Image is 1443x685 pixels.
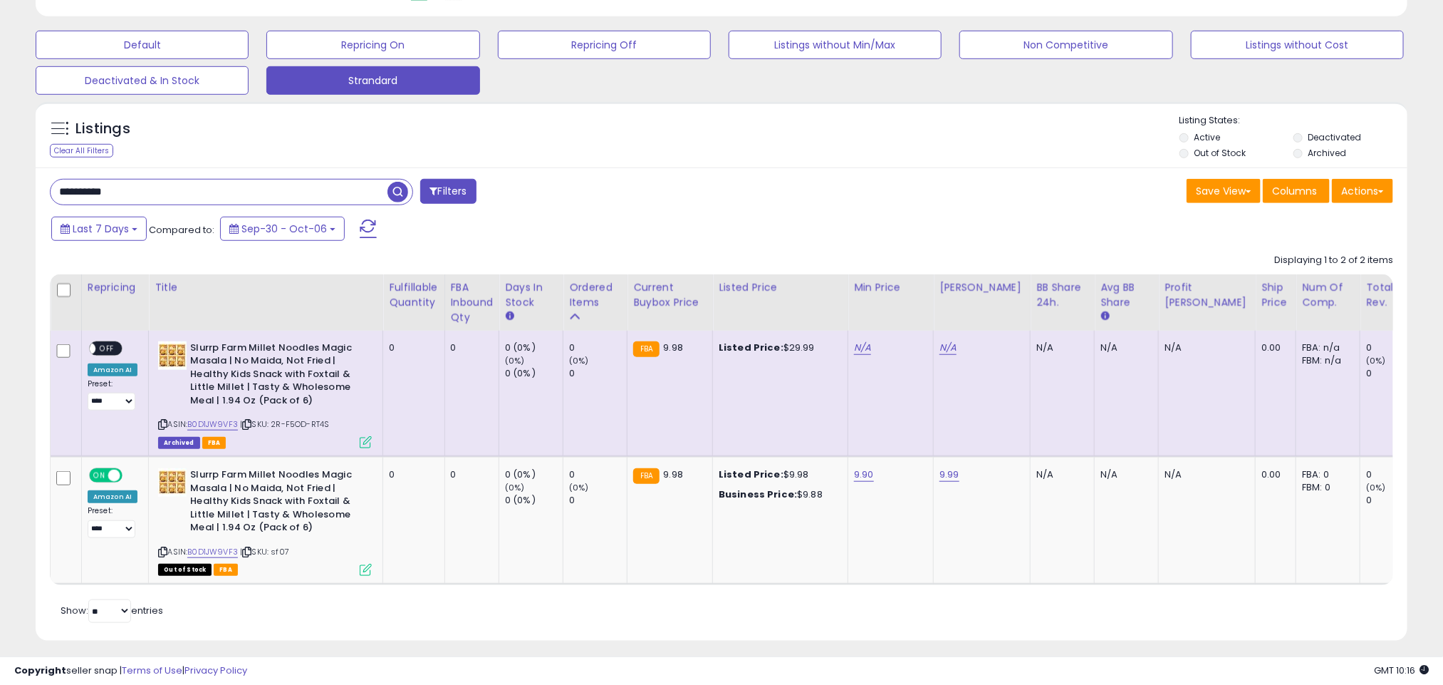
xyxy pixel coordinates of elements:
[505,355,525,366] small: (0%)
[1263,179,1330,203] button: Columns
[1332,179,1393,203] button: Actions
[569,468,627,481] div: 0
[190,341,363,411] b: Slurrp Farm Millet Noodles Magic Masala | No Maida, Not Fried | Healthy Kids Snack with Foxtail &...
[158,564,212,576] span: All listings that are currently out of stock and unavailable for purchase on Amazon
[202,437,226,449] span: FBA
[88,379,137,411] div: Preset:
[36,66,249,95] button: Deactivated & In Stock
[1261,468,1285,481] div: 0.00
[88,506,137,537] div: Preset:
[1366,494,1424,507] div: 0
[1308,131,1361,143] label: Deactivated
[61,604,163,617] span: Show: entries
[1194,131,1221,143] label: Active
[451,468,489,481] div: 0
[1191,31,1404,59] button: Listings without Cost
[50,144,113,158] div: Clear All Filters
[633,280,707,310] div: Current Buybox Price
[122,664,182,677] a: Terms of Use
[1100,310,1109,323] small: Avg BB Share.
[1165,341,1244,354] div: N/A
[1366,341,1424,354] div: 0
[719,488,837,501] div: $9.88
[505,482,525,493] small: (0%)
[1036,341,1083,354] div: N/A
[719,488,797,501] b: Business Price:
[569,355,589,366] small: (0%)
[184,664,247,677] a: Privacy Policy
[505,367,563,380] div: 0 (0%)
[1187,179,1261,203] button: Save View
[854,280,927,295] div: Min Price
[569,494,627,507] div: 0
[240,546,289,557] span: | SKU: sf07
[88,490,137,503] div: Amazon AI
[505,494,563,507] div: 0 (0%)
[1366,280,1418,310] div: Total Rev.
[1374,664,1429,677] span: 2025-10-14 10:16 GMT
[939,341,957,355] a: N/A
[266,31,479,59] button: Repricing On
[729,31,942,59] button: Listings without Min/Max
[663,341,683,354] span: 9.98
[158,341,187,370] img: 51nL1UNOnJL._SL40_.jpg
[569,482,589,493] small: (0%)
[1366,468,1424,481] div: 0
[451,341,489,354] div: 0
[75,119,130,139] h5: Listings
[719,468,837,481] div: $9.98
[14,664,66,677] strong: Copyright
[633,341,660,357] small: FBA
[1308,147,1346,159] label: Archived
[719,341,837,354] div: $29.99
[719,341,783,354] b: Listed Price:
[1302,481,1349,494] div: FBM: 0
[498,31,711,59] button: Repricing Off
[1274,254,1393,267] div: Displaying 1 to 2 of 2 items
[155,280,377,295] div: Title
[1036,468,1083,481] div: N/A
[939,468,959,482] a: 9.99
[505,341,563,354] div: 0 (0%)
[1036,280,1088,310] div: BB Share 24h.
[90,470,108,482] span: ON
[214,564,238,576] span: FBA
[1366,355,1386,366] small: (0%)
[95,342,118,354] span: OFF
[959,31,1172,59] button: Non Competitive
[266,66,479,95] button: Strandard
[158,341,372,447] div: ASIN:
[1179,114,1407,128] p: Listing States:
[633,468,660,484] small: FBA
[1261,280,1290,310] div: Ship Price
[569,280,621,310] div: Ordered Items
[939,280,1024,295] div: [PERSON_NAME]
[505,310,514,323] small: Days In Stock.
[719,468,783,481] b: Listed Price:
[1100,341,1147,354] div: N/A
[51,217,147,241] button: Last 7 Days
[14,664,247,678] div: seller snap | |
[1366,367,1424,380] div: 0
[187,418,238,431] a: B0D1JW9VF3
[1302,354,1349,367] div: FBM: n/a
[1194,147,1246,159] label: Out of Stock
[451,280,494,325] div: FBA inbound Qty
[1366,482,1386,493] small: (0%)
[854,468,874,482] a: 9.90
[420,179,476,204] button: Filters
[88,364,137,376] div: Amazon AI
[569,367,627,380] div: 0
[1302,468,1349,481] div: FBA: 0
[389,341,433,354] div: 0
[854,341,871,355] a: N/A
[220,217,345,241] button: Sep-30 - Oct-06
[1165,280,1249,310] div: Profit [PERSON_NAME]
[1272,184,1317,198] span: Columns
[389,280,438,310] div: Fulfillable Quantity
[1261,341,1285,354] div: 0.00
[1100,468,1147,481] div: N/A
[158,468,187,497] img: 51nL1UNOnJL._SL40_.jpg
[158,437,199,449] span: Listings that have been deleted from Seller Central
[1302,341,1349,354] div: FBA: n/a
